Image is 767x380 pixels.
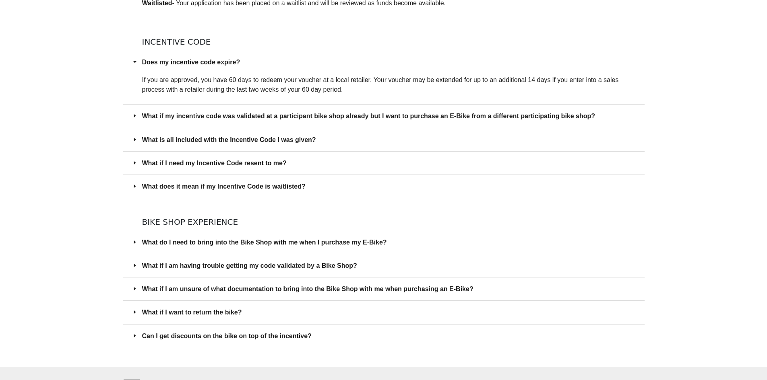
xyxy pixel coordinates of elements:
[123,301,645,324] div: What if I want to return the bike?
[123,254,645,277] div: What if I am having trouble getting my code validated by a Bike Shop?
[123,37,645,47] h5: Incentive Code
[142,158,635,168] span: What if I need my Incentive Code resent to me?
[142,135,635,145] span: What is all included with the Incentive Code I was given?
[142,181,635,191] span: What does it mean if my Incentive Code is waitlisted?
[142,76,619,93] span: If you are approved, you have 60 days to redeem your voucher at a local retailer. Your voucher ma...
[123,217,645,227] h5: Bike Shop Experience
[142,57,635,67] span: Does my incentive code expire?
[142,307,635,317] span: What if I want to return the bike?
[132,137,137,142] span: caret-right
[132,286,137,291] span: caret-right
[132,160,137,165] span: caret-right
[142,284,635,294] span: What if I am unsure of what documentation to bring into the Bike Shop with me when purchasing an ...
[123,277,645,300] div: What if I am unsure of what documentation to bring into the Bike Shop with me when purchasing an ...
[142,261,635,271] span: What if I am having trouble getting my code validated by a Bike Shop?
[132,60,137,64] span: caret-right
[132,333,137,338] span: caret-right
[123,175,645,198] div: What does it mean if my Incentive Code is waitlisted?
[123,152,645,175] div: What if I need my Incentive Code resent to me?
[142,237,635,247] span: What do I need to bring into the Bike Shop with me when I purchase my E-Bike?
[132,240,137,244] span: caret-right
[132,184,137,189] span: caret-right
[123,128,645,151] div: What is all included with the Incentive Code I was given?
[132,263,137,268] span: caret-right
[142,111,635,121] span: What if my incentive code was validated at a participant bike shop already but I want to purchase...
[123,325,645,347] div: Can I get discounts on the bike on top of the incentive?
[132,113,137,118] span: caret-right
[142,331,635,341] span: Can I get discounts on the bike on top of the incentive?
[123,105,645,127] div: What if my incentive code was validated at a participant bike shop already but I want to purchase...
[132,310,137,314] span: caret-right
[123,231,645,254] div: What do I need to bring into the Bike Shop with me when I purchase my E-Bike?
[123,51,645,74] div: Does my incentive code expire?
